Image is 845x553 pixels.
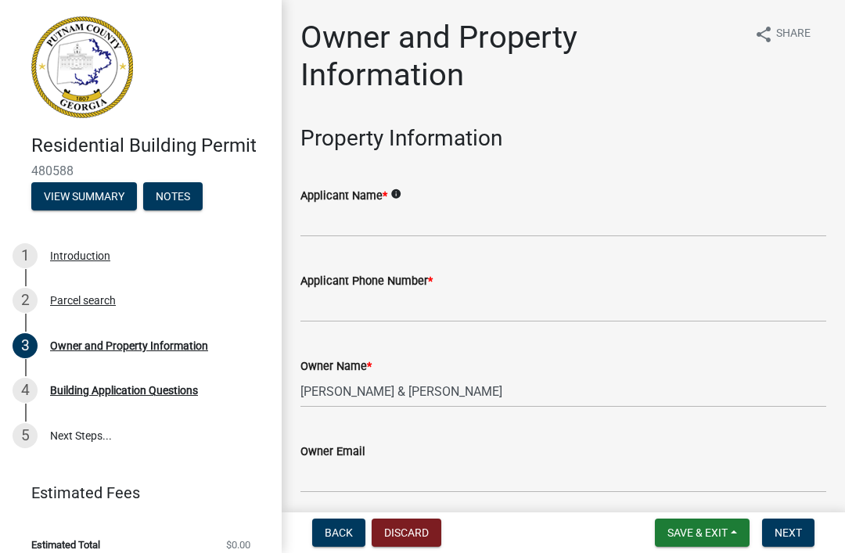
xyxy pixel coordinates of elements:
[143,191,203,203] wm-modal-confirm: Notes
[31,540,100,550] span: Estimated Total
[50,385,198,396] div: Building Application Questions
[13,423,38,448] div: 5
[50,250,110,261] div: Introduction
[742,19,823,49] button: shareShare
[13,288,38,313] div: 2
[325,526,353,539] span: Back
[300,125,826,152] h3: Property Information
[31,182,137,210] button: View Summary
[300,447,365,458] label: Owner Email
[31,16,133,118] img: Putnam County, Georgia
[754,25,773,44] i: share
[50,295,116,306] div: Parcel search
[300,361,372,372] label: Owner Name
[13,378,38,403] div: 4
[31,191,137,203] wm-modal-confirm: Summary
[312,519,365,547] button: Back
[300,191,387,202] label: Applicant Name
[390,189,401,199] i: info
[31,135,269,157] h4: Residential Building Permit
[31,163,250,178] span: 480588
[300,19,740,94] h1: Owner and Property Information
[143,182,203,210] button: Notes
[776,25,811,44] span: Share
[667,526,728,539] span: Save & Exit
[13,333,38,358] div: 3
[775,526,802,539] span: Next
[372,519,441,547] button: Discard
[300,276,433,287] label: Applicant Phone Number
[13,243,38,268] div: 1
[762,519,814,547] button: Next
[226,540,250,550] span: $0.00
[50,340,208,351] div: Owner and Property Information
[655,519,750,547] button: Save & Exit
[13,477,257,508] a: Estimated Fees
